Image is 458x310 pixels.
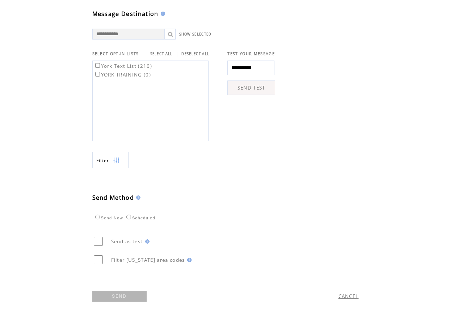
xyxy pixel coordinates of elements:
label: York Text List (216) [94,63,152,69]
a: SEND [92,291,147,302]
img: help.gif [143,239,150,244]
a: Filter [92,152,129,168]
input: YORK TRAINING (0) [95,72,100,77]
a: SELECT ALL [150,51,173,56]
span: SELECT OPT-IN LISTS [92,51,139,56]
a: SHOW SELECTED [179,32,212,37]
span: Show filters [96,157,109,164]
span: Message Destination [92,10,159,18]
span: Send as test [111,238,143,245]
input: Scheduled [126,215,131,219]
img: help.gif [159,12,165,16]
input: Send Now [95,215,100,219]
label: Scheduled [125,216,155,220]
img: filters.png [113,152,119,169]
label: YORK TRAINING (0) [94,71,151,78]
a: DESELECT ALL [181,51,209,56]
span: | [176,50,178,57]
a: SEND TEST [227,80,275,95]
span: Filter [US_STATE] area codes [111,257,185,263]
input: York Text List (216) [95,63,100,68]
span: Send Method [92,194,134,202]
a: CANCEL [339,293,359,299]
img: help.gif [185,258,192,262]
label: Send Now [93,216,123,220]
img: help.gif [134,195,140,200]
span: TEST YOUR MESSAGE [227,51,275,56]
